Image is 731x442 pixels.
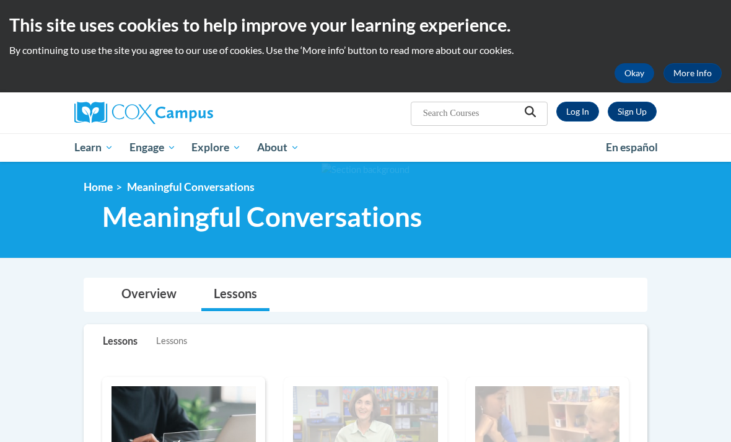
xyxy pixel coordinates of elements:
a: Home [84,180,113,193]
a: Cox Campus [74,102,256,124]
a: About [249,133,307,162]
a: Learn [66,133,121,162]
a: More Info [663,63,722,83]
button: Okay [615,63,654,83]
span: Meaningful Conversations [102,200,422,233]
span: Meaningful Conversations [127,180,255,193]
span: Engage [129,140,176,155]
a: Lessons [201,278,269,311]
span: Lessons [156,334,187,348]
p: Lessons [103,334,138,348]
img: Cox Campus [74,102,213,124]
span: En español [606,141,658,154]
div: Main menu [65,133,666,162]
span: Learn [74,140,113,155]
a: Register [608,102,657,122]
span: Explore [191,140,241,155]
a: Log In [556,102,599,122]
span: About [257,140,299,155]
input: Search Courses [422,105,521,120]
h2: This site uses cookies to help improve your learning experience. [9,12,722,37]
button: Search [521,105,540,122]
a: En español [598,135,666,161]
a: Explore [183,133,249,162]
p: By continuing to use the site you agree to our use of cookies. Use the ‘More info’ button to read... [9,43,722,57]
a: Engage [121,133,184,162]
img: Section background [322,163,409,177]
a: Overview [109,278,189,311]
